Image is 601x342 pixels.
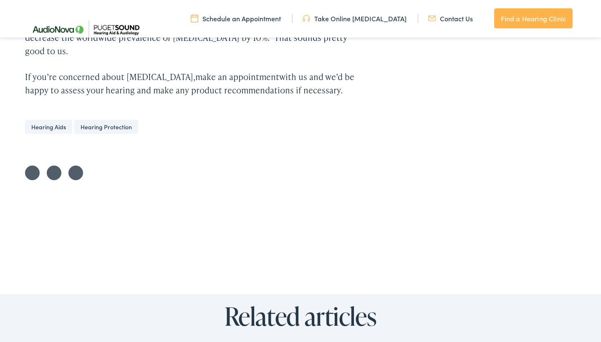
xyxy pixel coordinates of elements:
a: Share on Twitter [25,166,40,180]
img: utility icon [303,14,310,23]
img: utility icon [191,14,198,23]
a: Schedule an Appointment [191,14,281,23]
a: Hearing Aids [25,120,72,134]
a: Take Online [MEDICAL_DATA] [303,14,407,23]
a: Share on Facebook [47,166,61,180]
a: Find a Hearing Clinic [494,8,573,28]
a: Share on LinkedIn [68,166,83,180]
a: make an appointment [195,71,279,83]
a: Contact Us [428,14,473,23]
p: If you’re concerned about [MEDICAL_DATA], with us and we’d be happy to assess your hearing and ma... [25,70,356,97]
h2: Related articles [25,302,576,330]
a: Hearing Protection [74,120,138,134]
img: utility icon [428,14,436,23]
